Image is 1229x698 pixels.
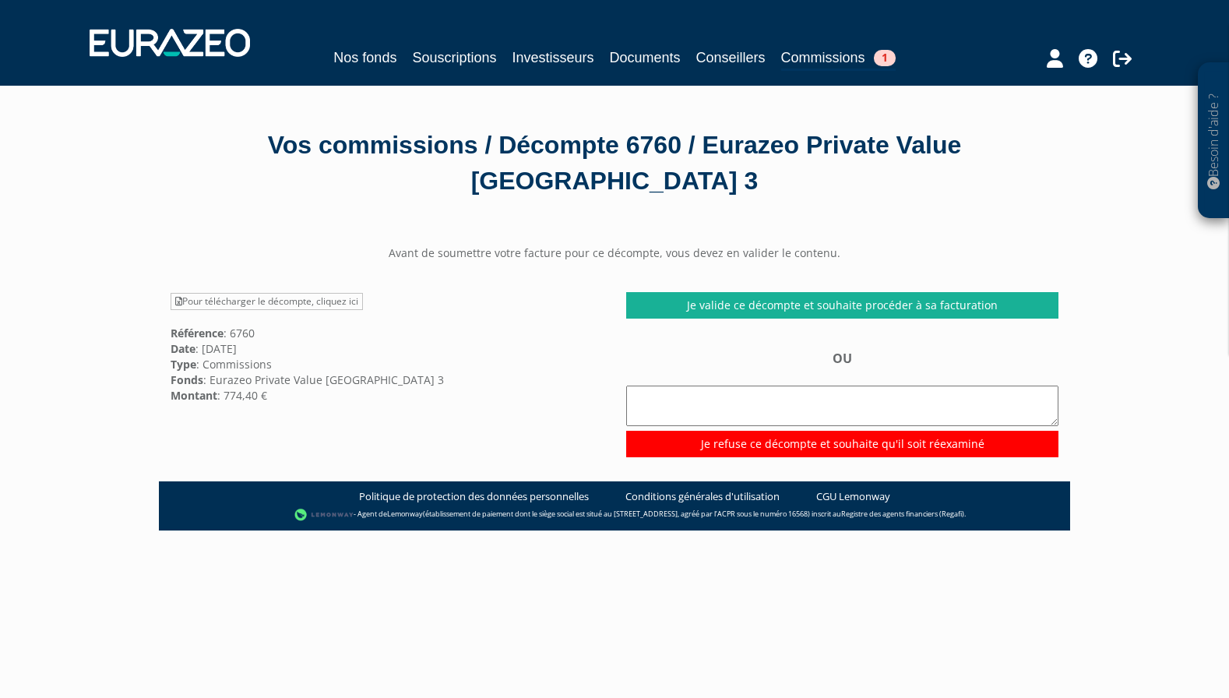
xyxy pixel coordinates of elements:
[171,341,195,356] strong: Date
[294,507,354,523] img: logo-lemonway.png
[781,47,896,71] a: Commissions1
[626,431,1058,457] input: Je refuse ce décompte et souhaite qu'il soit réexaminé
[159,245,1070,261] center: Avant de soumettre votre facture pour ce décompte, vous devez en valider le contenu.
[171,326,224,340] strong: Référence
[359,489,589,504] a: Politique de protection des données personnelles
[512,47,593,69] a: Investisseurs
[696,47,766,69] a: Conseillers
[171,388,217,403] strong: Montant
[171,357,196,372] strong: Type
[874,50,896,66] span: 1
[171,293,363,310] a: Pour télécharger le décompte, cliquez ici
[1205,71,1223,211] p: Besoin d'aide ?
[626,292,1058,319] a: Je valide ce décompte et souhaite procéder à sa facturation
[610,47,681,69] a: Documents
[816,489,890,504] a: CGU Lemonway
[171,128,1058,199] div: Vos commissions / Décompte 6760 / Eurazeo Private Value [GEOGRAPHIC_DATA] 3
[174,507,1055,523] div: - Agent de (établissement de paiement dont le siège social est situé au [STREET_ADDRESS], agréé p...
[159,292,614,403] div: : 6760 : [DATE] : Commissions : Eurazeo Private Value [GEOGRAPHIC_DATA] 3 : 774,40 €
[171,372,203,387] strong: Fonds
[625,489,780,504] a: Conditions générales d'utilisation
[387,509,423,519] a: Lemonway
[841,509,964,519] a: Registre des agents financiers (Regafi)
[412,47,496,69] a: Souscriptions
[90,29,250,57] img: 1732889491-logotype_eurazeo_blanc_rvb.png
[626,350,1058,457] div: OU
[333,47,396,69] a: Nos fonds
